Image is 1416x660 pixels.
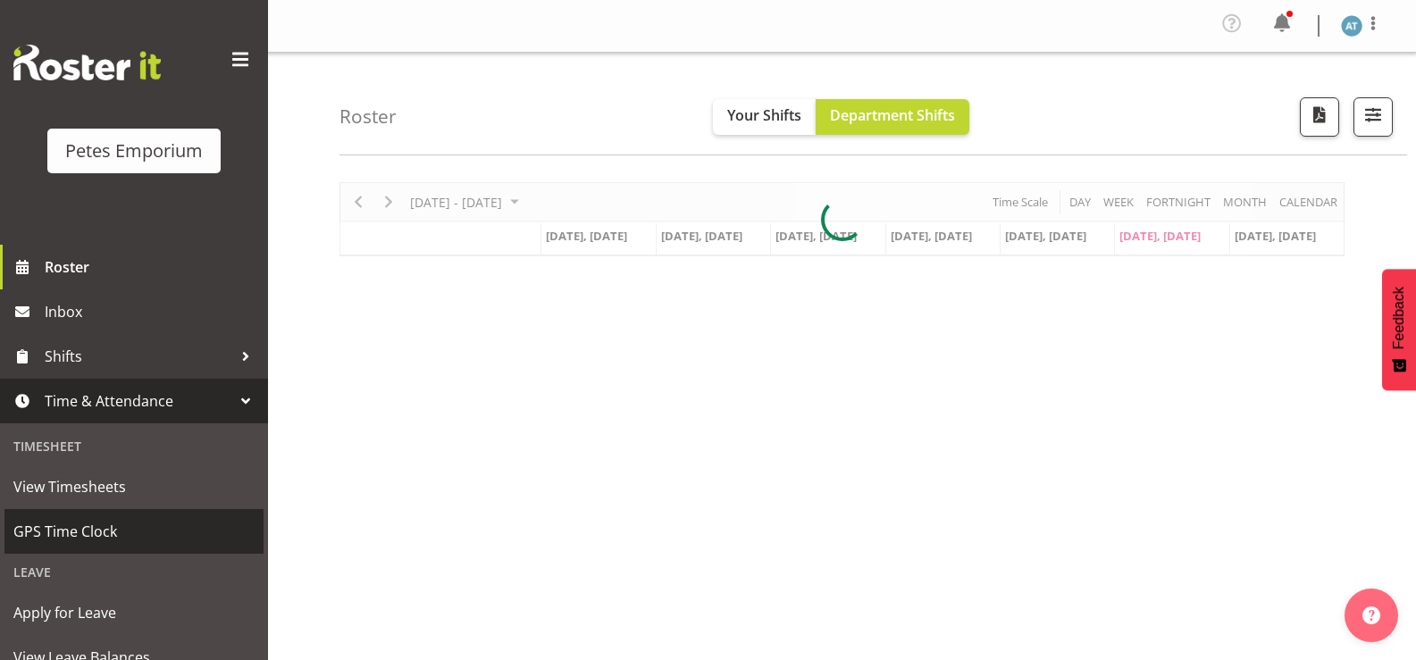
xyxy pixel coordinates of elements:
span: Feedback [1391,287,1407,349]
span: Your Shifts [727,105,801,125]
span: Department Shifts [830,105,955,125]
span: GPS Time Clock [13,518,255,545]
span: View Timesheets [13,473,255,500]
div: Petes Emporium [65,138,203,164]
span: Inbox [45,298,259,325]
div: Leave [4,554,264,590]
button: Your Shifts [713,99,816,135]
h4: Roster [339,106,397,127]
button: Feedback - Show survey [1382,269,1416,390]
a: GPS Time Clock [4,509,264,554]
span: Shifts [45,343,232,370]
div: Timesheet [4,428,264,464]
button: Department Shifts [816,99,969,135]
a: View Timesheets [4,464,264,509]
button: Filter Shifts [1353,97,1393,137]
a: Apply for Leave [4,590,264,635]
span: Roster [45,254,259,280]
img: Rosterit website logo [13,45,161,80]
img: help-xxl-2.png [1362,606,1380,624]
button: Download a PDF of the roster according to the set date range. [1300,97,1339,137]
span: Time & Attendance [45,388,232,414]
img: alex-micheal-taniwha5364.jpg [1341,15,1362,37]
span: Apply for Leave [13,599,255,626]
